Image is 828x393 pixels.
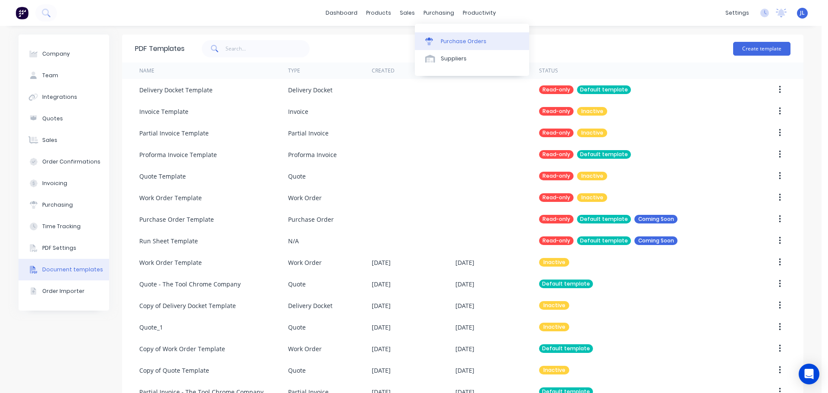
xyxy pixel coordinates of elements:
[139,258,202,267] div: Work Order Template
[19,173,109,194] button: Invoicing
[139,236,198,245] div: Run Sheet Template
[288,366,306,375] div: Quote
[539,344,593,353] div: Default template
[577,215,631,223] div: Default template
[539,172,574,180] div: Read-only
[288,215,334,224] div: Purchase Order
[42,50,70,58] div: Company
[539,85,574,94] div: Read-only
[19,129,109,151] button: Sales
[288,85,332,94] div: Delivery Docket
[539,280,593,288] div: Default template
[288,258,322,267] div: Work Order
[372,67,395,75] div: Created
[139,215,214,224] div: Purchase Order Template
[455,280,474,289] div: [DATE]
[634,215,677,223] div: Coming Soon
[539,366,569,374] div: Inactive
[372,366,391,375] div: [DATE]
[458,6,500,19] div: productivity
[539,150,574,159] div: Read-only
[19,108,109,129] button: Quotes
[139,280,241,289] div: Quote - The Tool Chrome Company
[577,107,607,116] div: Inactive
[42,223,81,230] div: Time Tracking
[19,216,109,237] button: Time Tracking
[139,172,186,181] div: Quote Template
[733,42,790,56] button: Create template
[539,258,569,267] div: Inactive
[372,323,391,332] div: [DATE]
[539,215,574,223] div: Read-only
[288,301,332,310] div: Delivery Docket
[139,85,213,94] div: Delivery Docket Template
[577,129,607,137] div: Inactive
[455,301,474,310] div: [DATE]
[395,6,419,19] div: sales
[415,50,529,67] a: Suppliers
[372,280,391,289] div: [DATE]
[455,323,474,332] div: [DATE]
[19,237,109,259] button: PDF Settings
[19,65,109,86] button: Team
[139,323,163,332] div: Quote_1
[16,6,28,19] img: Factory
[372,258,391,267] div: [DATE]
[362,6,395,19] div: products
[800,9,805,17] span: JL
[539,107,574,116] div: Read-only
[19,86,109,108] button: Integrations
[539,236,574,245] div: Read-only
[42,158,100,166] div: Order Confirmations
[288,107,308,116] div: Invoice
[539,323,569,331] div: Inactive
[539,67,558,75] div: Status
[135,44,185,54] div: PDF Templates
[139,107,188,116] div: Invoice Template
[139,301,236,310] div: Copy of Delivery Docket Template
[321,6,362,19] a: dashboard
[539,301,569,310] div: Inactive
[455,258,474,267] div: [DATE]
[288,323,306,332] div: Quote
[42,179,67,187] div: Invoicing
[42,136,57,144] div: Sales
[19,194,109,216] button: Purchasing
[288,67,300,75] div: Type
[288,150,337,159] div: Proforma Invoice
[441,38,486,45] div: Purchase Orders
[42,72,58,79] div: Team
[577,193,607,202] div: Inactive
[42,201,73,209] div: Purchasing
[577,236,631,245] div: Default template
[19,151,109,173] button: Order Confirmations
[634,236,677,245] div: Coming Soon
[415,32,529,50] a: Purchase Orders
[288,172,306,181] div: Quote
[42,93,77,101] div: Integrations
[288,280,306,289] div: Quote
[799,364,819,384] div: Open Intercom Messenger
[419,6,458,19] div: purchasing
[577,172,607,180] div: Inactive
[455,344,474,353] div: [DATE]
[441,55,467,63] div: Suppliers
[139,193,202,202] div: Work Order Template
[288,236,299,245] div: N/A
[577,150,631,159] div: Default template
[42,287,85,295] div: Order Importer
[539,193,574,202] div: Read-only
[42,244,76,252] div: PDF Settings
[42,115,63,123] div: Quotes
[19,43,109,65] button: Company
[455,366,474,375] div: [DATE]
[372,344,391,353] div: [DATE]
[288,193,322,202] div: Work Order
[226,40,310,57] input: Search...
[42,266,103,274] div: Document templates
[139,129,209,138] div: Partial Invoice Template
[721,6,753,19] div: settings
[19,259,109,280] button: Document templates
[288,344,322,353] div: Work Order
[288,129,329,138] div: Partial Invoice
